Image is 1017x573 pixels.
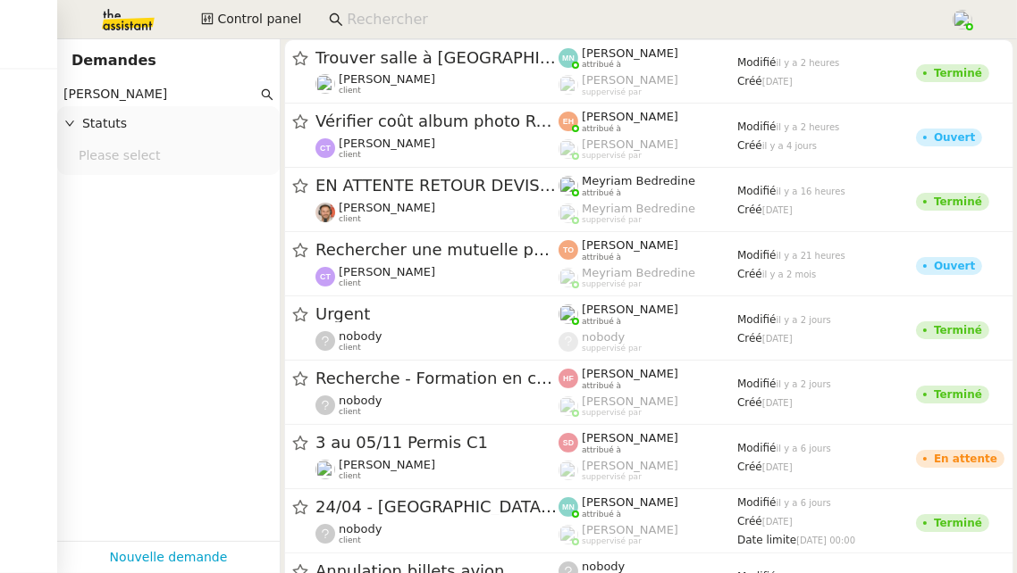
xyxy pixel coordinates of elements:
app-user-label: suppervisé par [559,266,737,289]
span: attribué à [582,60,621,70]
span: nobody [339,522,382,536]
span: client [339,407,361,417]
span: Modifié [737,56,777,69]
span: [PERSON_NAME] [582,46,678,60]
span: Créé [737,139,762,152]
span: il y a 2 mois [762,270,817,279]
span: 3 au 05/11 Permis C1 [315,435,559,451]
span: [PERSON_NAME] [582,73,678,87]
img: users%2FPPrFYTsEAUgQy5cK5MCpqKbOX8K2%2Favatar%2FCapture%20d%E2%80%99e%CC%81cran%202023-06-05%20a%... [559,525,578,544]
app-user-label: suppervisé par [559,459,737,482]
div: Statuts [57,106,280,141]
span: [PERSON_NAME] [582,303,678,316]
span: [PERSON_NAME] [339,265,435,278]
span: suppervisé par [582,536,642,546]
img: users%2FaellJyylmXSg4jqeVbanehhyYJm1%2Favatar%2Fprofile-pic%20(4).png [559,176,578,195]
span: Créé [737,396,762,409]
span: 24/04 - [GEOGRAPHIC_DATA] une location de van 3 places [315,499,559,515]
span: client [339,536,361,545]
span: [DATE] [762,77,793,87]
span: Créé [737,515,762,527]
span: Meyriam Bedredine [582,266,695,279]
span: suppervisé par [582,472,642,482]
span: [PERSON_NAME] [339,72,435,86]
span: attribué à [582,124,621,134]
img: users%2FoFdbodQ3TgNoWt9kP3GXAs5oaCq1%2Favatar%2Fprofile-pic.png [559,461,578,480]
div: Ouvert [934,261,975,271]
img: svg [559,433,578,453]
img: users%2FNsDxpgzytqOlIY2WSYlFcHtx26m1%2Favatar%2F8901.jpg [315,460,335,479]
span: il y a 16 heures [777,187,845,196]
app-user-label: attribué à [559,495,737,519]
img: svg [559,48,578,68]
div: Ouvert [934,132,975,143]
span: [DATE] [762,462,793,472]
span: il y a 2 heures [777,58,840,68]
span: nobody [339,329,382,343]
span: attribué à [582,253,621,262]
a: Nouvelle demande [110,547,228,568]
span: Recherche - Formation en cryolipolyse [315,370,559,386]
span: [PERSON_NAME] [582,431,678,444]
app-user-label: attribué à [559,174,737,197]
app-user-detailed-label: client [315,137,559,160]
span: [PERSON_NAME] [582,394,678,408]
span: Modifié [737,378,777,390]
span: client [339,343,361,353]
span: EN ATTENTE RETOUR DEVIS - ⚙️Projet E-glise [315,178,559,194]
app-user-label: attribué à [559,431,737,454]
span: [DATE] [762,205,793,215]
span: suppervisé par [582,151,642,161]
app-user-label: attribué à [559,303,737,326]
span: attribué à [582,381,621,391]
span: [PERSON_NAME] [339,458,435,471]
app-user-label: suppervisé par [559,523,737,546]
span: il y a 6 jours [777,444,831,453]
img: users%2FPPrFYTsEAUgQy5cK5MCpqKbOX8K2%2Favatar%2FCapture%20d%E2%80%99e%CC%81cran%202023-06-05%20a%... [953,10,972,29]
app-user-label: attribué à [559,46,737,70]
div: Terminé [934,325,982,336]
span: [PERSON_NAME] [582,459,678,472]
img: users%2FPPrFYTsEAUgQy5cK5MCpqKbOX8K2%2Favatar%2FCapture%20d%E2%80%99e%CC%81cran%202023-06-05%20a%... [559,396,578,416]
img: users%2FOE2BL27lojfCYGuOoWrMHXbEYZu1%2Favatar%2Facd2c936-88e1-4f04-be8f-0eb7787b763a [315,74,335,94]
nz-page-header-title: Demandes [71,48,156,73]
span: Modifié [737,313,777,326]
span: [PERSON_NAME] [582,110,678,123]
app-user-detailed-label: client [315,394,559,417]
span: Control panel [217,9,301,29]
span: Créé [737,203,762,216]
span: suppervisé par [582,279,642,289]
span: il y a 21 heures [777,251,845,261]
span: nobody [339,394,382,407]
app-user-label: suppervisé par [559,330,737,353]
span: attribué à [582,510,621,519]
div: En attente [934,453,997,464]
span: [PERSON_NAME] [582,523,678,536]
button: Control panel [190,7,312,32]
app-user-label: suppervisé par [559,73,737,96]
div: Terminé [934,389,982,400]
span: Meyriam Bedredine [582,174,695,187]
span: Créé [737,75,762,87]
img: svg [559,369,578,388]
div: Terminé [934,68,982,79]
img: svg [315,138,335,158]
app-user-label: suppervisé par [559,394,737,418]
span: Urgent [315,306,559,322]
span: il y a 6 jours [777,498,831,508]
span: attribué à [582,317,621,327]
span: nobody [582,560,625,573]
img: users%2FaellJyylmXSg4jqeVbanehhyYJm1%2Favatar%2Fprofile-pic%20(4).png [559,268,578,287]
input: Rechercher [347,8,932,32]
span: [DATE] 00:00 [796,536,855,545]
img: svg [559,497,578,517]
span: [DATE] [762,398,793,408]
input: Rechercher [63,84,257,104]
app-user-detailed-label: client [315,522,559,545]
span: Créé [737,268,762,280]
span: [DATE] [762,334,793,344]
app-user-detailed-label: client [315,265,559,288]
span: client [339,471,361,481]
img: users%2FaellJyylmXSg4jqeVbanehhyYJm1%2Favatar%2Fprofile-pic%20(4).png [559,203,578,223]
img: users%2FPPrFYTsEAUgQy5cK5MCpqKbOX8K2%2Favatar%2FCapture%20d%E2%80%99e%CC%81cran%202023-06-05%20a%... [559,304,578,324]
